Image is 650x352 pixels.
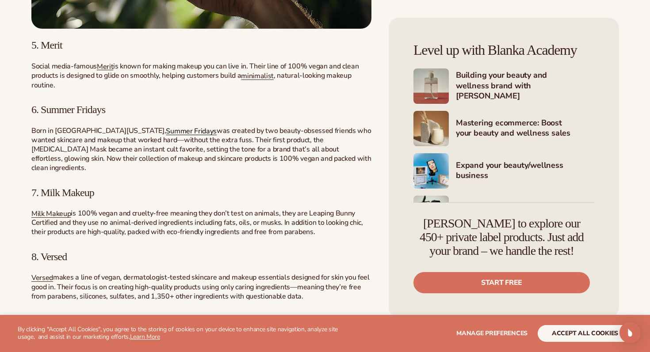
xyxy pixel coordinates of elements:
span: 5. Merit [31,39,62,51]
button: accept all cookies [538,325,632,342]
span: , natural-looking makeup routine. [31,71,351,90]
a: Shopify Image 3 Mastering ecommerce: Boost your beauty and wellness sales [413,111,594,146]
div: Open Intercom Messenger [619,322,641,343]
img: Shopify Image 4 [413,153,449,189]
p: By clicking "Accept All Cookies", you agree to the storing of cookies on your device to enhance s... [18,326,345,341]
a: Merit [97,61,113,71]
span: makes a line of vegan, dermatologist-tested skincare and makeup essentials designed for skin you ... [31,273,370,301]
h4: Level up with Blanka Academy [413,42,594,58]
h4: [PERSON_NAME] to explore our 450+ private label products. Just add your brand – we handle the rest! [413,217,590,257]
span: Manage preferences [456,329,528,337]
a: Versed [31,273,53,283]
button: Manage preferences [456,325,528,342]
a: Learn More [130,333,160,341]
span: Social media-famous [31,61,97,71]
span: 8. Versed [31,251,67,262]
span: Born in [GEOGRAPHIC_DATA][US_STATE], [31,126,166,136]
span: 7. Milk Makeup [31,187,94,198]
span: is known for making makeup you can live in. Their line of 100% vegan and clean products is design... [31,61,359,81]
span: 6. Summer Fridays [31,104,105,115]
h4: Mastering ecommerce: Boost your beauty and wellness sales [456,118,594,140]
h4: Expand your beauty/wellness business [456,160,594,182]
span: was created by two beauty-obsessed friends who wanted skincare and makeup that worked hard—withou... [31,126,371,173]
a: Summer Fridays [166,126,217,136]
img: Shopify Image 2 [413,68,449,104]
a: Shopify Image 2 Building your beauty and wellness brand with [PERSON_NAME] [413,68,594,104]
span: is 100% vegan and cruelty-free meaning they don’t test on animals, they are Leaping Bunny Certifi... [31,208,363,237]
img: Shopify Image 5 [413,196,449,231]
a: Start free [413,272,590,293]
a: Milk Makeup [31,209,71,219]
h4: Building your beauty and wellness brand with [PERSON_NAME] [456,70,594,102]
a: minimalist [241,71,274,81]
a: Shopify Image 5 Marketing your beauty and wellness brand 101 [413,196,594,231]
a: Shopify Image 4 Expand your beauty/wellness business [413,153,594,189]
img: Shopify Image 3 [413,111,449,146]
